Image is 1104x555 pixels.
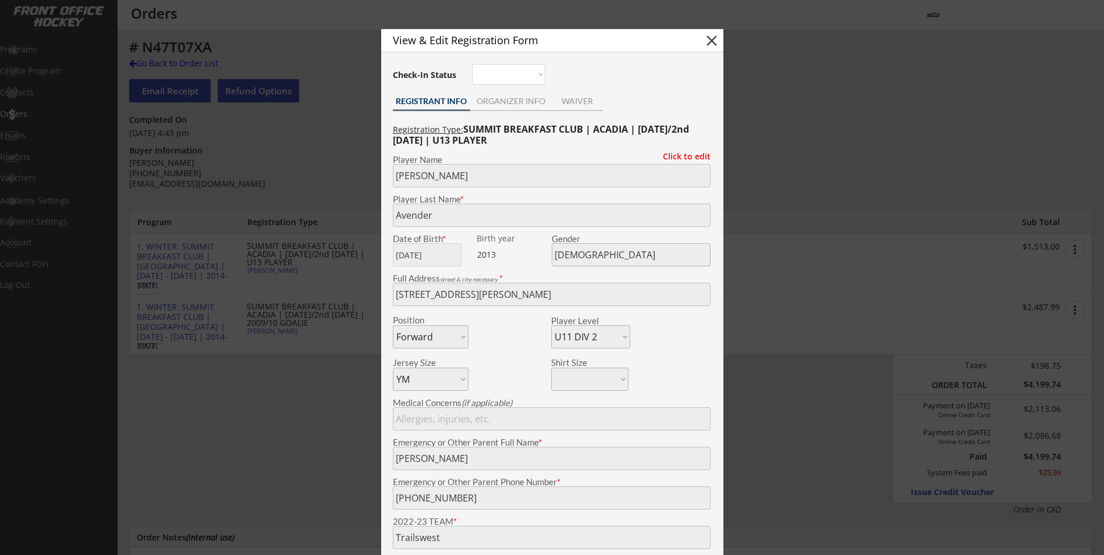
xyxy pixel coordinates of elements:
strong: SUMMIT BREAKFAST CLUB | ACADIA | [DATE]/2nd [DATE] | U13 PLAYER [393,123,691,147]
div: ORGANIZER INFO [470,97,552,105]
div: Player Level [551,316,630,325]
div: WAIVER [552,97,603,105]
div: Check-In Status [393,71,459,79]
div: Emergency or Other Parent Phone Number [393,478,711,486]
button: close [703,32,720,49]
div: Player Last Name [393,195,711,204]
div: Player Name [393,155,711,164]
div: Gender [552,234,711,243]
div: 2022-23 TEAM [393,517,711,526]
div: We are transitioning the system to collect and store date of birth instead of just birth year to ... [477,234,549,243]
div: 2013 [477,249,550,261]
div: Shirt Size [551,358,611,367]
em: (if applicable) [462,397,512,408]
div: Birth year [477,234,549,243]
input: Street, City, Province/State [393,283,711,306]
div: Jersey Size [393,358,453,367]
div: Position [393,316,453,325]
div: Emergency or Other Parent Full Name [393,438,711,447]
div: Date of Birth [393,234,468,243]
em: street & city necessary [440,276,498,283]
div: Click to edit [654,152,711,161]
div: View & Edit Registration Form [393,35,683,45]
u: Registration Type: [393,124,463,135]
div: Full Address [393,274,711,283]
div: Medical Concerns [393,399,711,407]
input: Allergies, injuries, etc. [393,407,711,431]
div: REGISTRANT INFO [393,97,470,105]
